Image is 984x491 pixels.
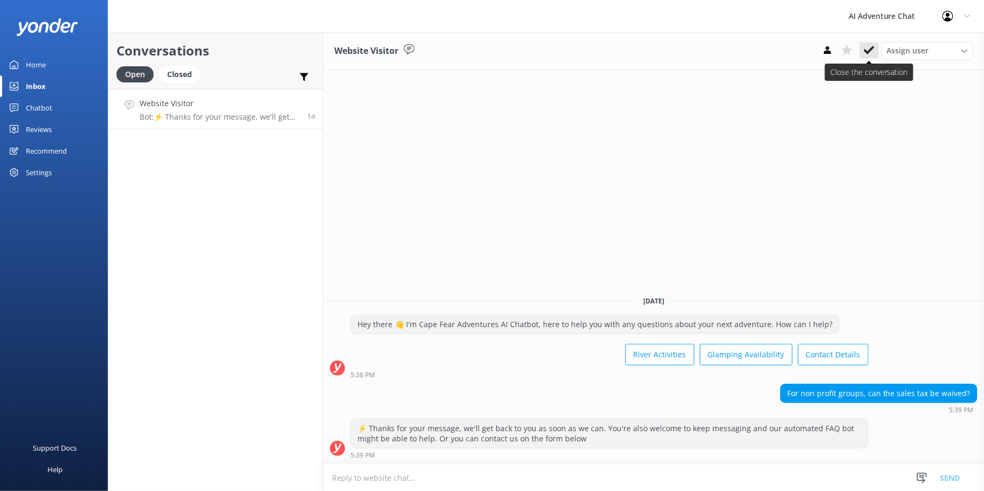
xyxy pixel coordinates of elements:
a: Website VisitorBot:⚡ Thanks for your message, we'll get back to you as soon as we can. You're als... [108,89,323,129]
div: Home [26,54,46,75]
button: River Activities [625,344,694,365]
h4: Website Visitor [140,98,299,109]
div: Assign User [882,42,973,59]
div: Recommend [26,140,67,162]
div: Settings [26,162,52,183]
div: Inbox [26,75,46,97]
h3: Website Visitor [334,44,398,58]
div: Aug 19 2025 05:39pm (UTC -04:00) America/New_York [350,451,869,459]
strong: 5:39 PM [350,452,375,459]
div: Open [116,66,154,82]
img: yonder-white-logo.png [16,18,78,36]
p: Bot: ⚡ Thanks for your message, we'll get back to you as soon as we can. You're also welcome to k... [140,112,299,122]
div: Help [47,459,63,480]
a: Closed [159,68,205,80]
span: [DATE] [637,296,671,306]
span: Assign user [887,45,929,57]
button: Contact Details [798,344,869,365]
div: For non profit groups, can the sales tax be waived? [781,384,977,403]
div: Reviews [26,119,52,140]
div: Closed [159,66,200,82]
div: Support Docs [33,437,77,459]
button: Glamping Availability [700,344,793,365]
span: Aug 19 2025 05:39pm (UTC -04:00) America/New_York [307,112,315,121]
div: Hey there 👋 I'm Cape Fear Adventures AI Chatbot, here to help you with any questions about your n... [351,315,839,334]
a: Open [116,68,159,80]
div: Aug 19 2025 05:39pm (UTC -04:00) America/New_York [780,406,978,413]
strong: 5:38 PM [350,372,375,378]
div: Aug 19 2025 05:38pm (UTC -04:00) America/New_York [350,371,869,378]
div: ⚡ Thanks for your message, we'll get back to you as soon as we can. You're also welcome to keep m... [351,419,868,448]
strong: 5:39 PM [949,407,974,413]
div: Chatbot [26,97,52,119]
h2: Conversations [116,40,315,61]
